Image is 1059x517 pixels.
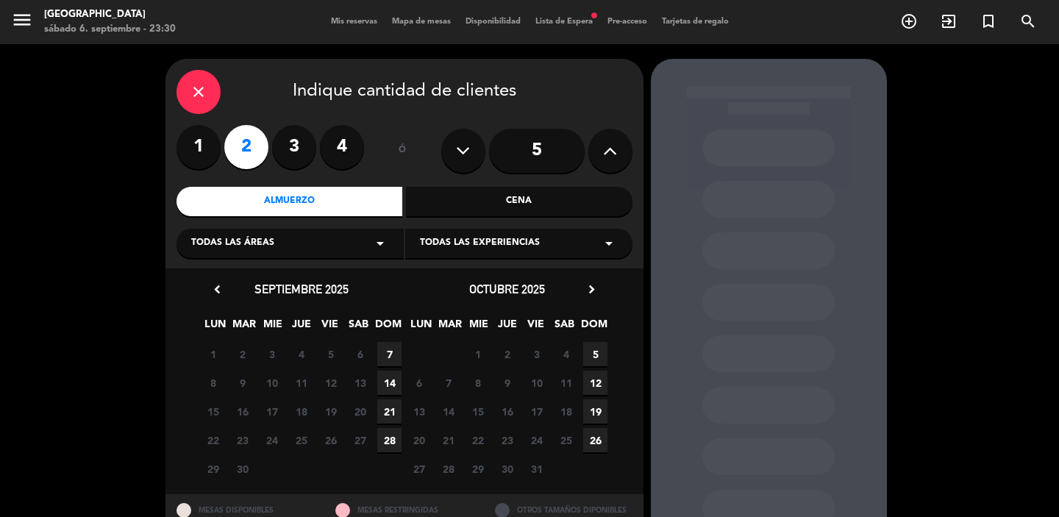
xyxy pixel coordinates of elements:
[554,399,578,424] span: 18
[201,428,225,452] span: 22
[406,187,632,216] div: Cena
[289,371,313,395] span: 11
[600,18,655,26] span: Pre-acceso
[407,428,431,452] span: 20
[655,18,736,26] span: Tarjetas de regalo
[201,399,225,424] span: 15
[377,399,402,424] span: 21
[201,371,225,395] span: 8
[1019,13,1037,30] i: search
[583,371,607,395] span: 12
[554,428,578,452] span: 25
[466,428,490,452] span: 22
[469,282,545,296] span: octubre 2025
[385,18,458,26] span: Mapa de mesas
[590,11,599,20] span: fiber_manual_record
[230,428,254,452] span: 23
[554,371,578,395] span: 11
[324,18,385,26] span: Mis reservas
[436,428,460,452] span: 21
[495,428,519,452] span: 23
[524,371,549,395] span: 10
[940,13,958,30] i: exit_to_app
[318,428,343,452] span: 26
[495,399,519,424] span: 16
[289,315,313,340] span: JUE
[176,187,403,216] div: Almuerzo
[318,342,343,366] span: 5
[583,428,607,452] span: 26
[554,342,578,366] span: 4
[289,342,313,366] span: 4
[436,399,460,424] span: 14
[190,83,207,101] i: close
[230,342,254,366] span: 2
[466,399,490,424] span: 15
[524,342,549,366] span: 3
[260,428,284,452] span: 24
[11,9,33,31] i: menu
[495,371,519,395] span: 9
[581,315,605,340] span: DOM
[371,235,389,252] i: arrow_drop_down
[346,315,371,340] span: SAB
[495,457,519,481] span: 30
[420,236,540,251] span: Todas las experiencias
[407,371,431,395] span: 6
[260,371,284,395] span: 10
[260,342,284,366] span: 3
[466,457,490,481] span: 29
[600,235,618,252] i: arrow_drop_down
[44,7,176,22] div: [GEOGRAPHIC_DATA]
[191,236,274,251] span: Todas las áreas
[980,13,997,30] i: turned_in_not
[230,457,254,481] span: 30
[272,125,316,169] label: 3
[458,18,528,26] span: Disponibilidad
[409,315,433,340] span: LUN
[260,315,285,340] span: MIE
[224,125,268,169] label: 2
[377,342,402,366] span: 7
[524,457,549,481] span: 31
[407,457,431,481] span: 27
[438,315,462,340] span: MAR
[210,282,225,297] i: chevron_left
[348,399,372,424] span: 20
[348,371,372,395] span: 13
[584,282,599,297] i: chevron_right
[583,399,607,424] span: 19
[260,399,284,424] span: 17
[466,342,490,366] span: 1
[375,315,399,340] span: DOM
[44,22,176,37] div: sábado 6. septiembre - 23:30
[318,315,342,340] span: VIE
[377,428,402,452] span: 28
[289,428,313,452] span: 25
[318,399,343,424] span: 19
[201,342,225,366] span: 1
[524,428,549,452] span: 24
[203,315,227,340] span: LUN
[466,371,490,395] span: 8
[289,399,313,424] span: 18
[379,125,427,177] div: ó
[348,342,372,366] span: 6
[230,399,254,424] span: 16
[495,315,519,340] span: JUE
[201,457,225,481] span: 29
[900,13,918,30] i: add_circle_outline
[254,282,349,296] span: septiembre 2025
[11,9,33,36] button: menu
[583,342,607,366] span: 5
[320,125,364,169] label: 4
[436,371,460,395] span: 7
[407,399,431,424] span: 13
[524,315,548,340] span: VIE
[377,371,402,395] span: 14
[436,457,460,481] span: 28
[230,371,254,395] span: 9
[232,315,256,340] span: MAR
[318,371,343,395] span: 12
[528,18,600,26] span: Lista de Espera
